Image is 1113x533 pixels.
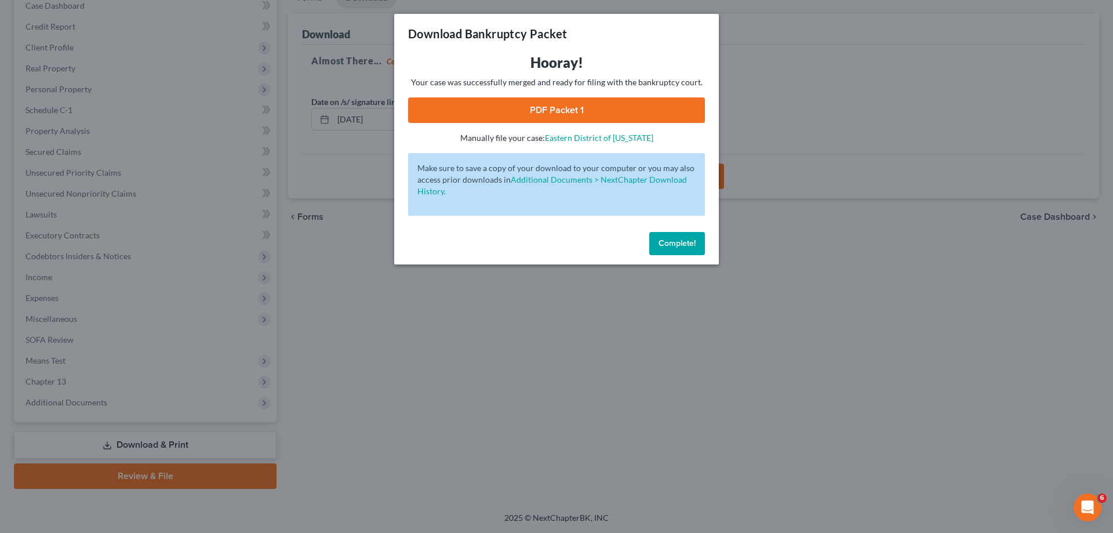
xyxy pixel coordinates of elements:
p: Make sure to save a copy of your download to your computer or you may also access prior downloads in [417,162,696,197]
p: Manually file your case: [408,132,705,144]
a: PDF Packet 1 [408,97,705,123]
p: Your case was successfully merged and ready for filing with the bankruptcy court. [408,77,705,88]
a: Additional Documents > NextChapter Download History. [417,175,687,196]
span: 6 [1097,494,1107,503]
span: Complete! [659,238,696,248]
h3: Hooray! [408,53,705,72]
button: Complete! [649,232,705,255]
a: Eastern District of [US_STATE] [545,133,653,143]
iframe: Intercom live chat [1074,494,1101,521]
h3: Download Bankruptcy Packet [408,26,567,42]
